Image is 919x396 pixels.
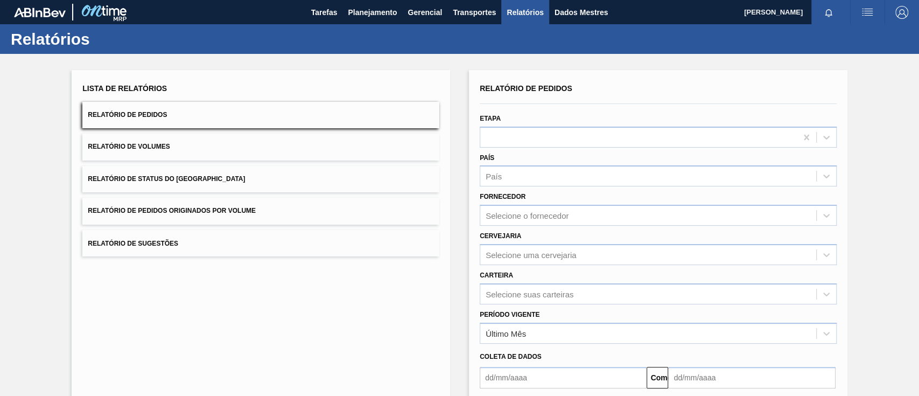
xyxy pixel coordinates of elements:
button: Relatório de Pedidos [82,102,439,128]
font: [PERSON_NAME] [744,8,803,16]
font: Selecione uma cervejaria [486,250,576,259]
font: Comeu [650,373,676,382]
font: Relatório de Sugestões [88,239,178,247]
font: Último Mês [486,329,526,338]
font: Fornecedor [480,193,525,200]
font: Relatório de Pedidos [480,84,572,93]
font: Carteira [480,272,513,279]
button: Notificações [811,5,846,20]
button: Relatório de Status do [GEOGRAPHIC_DATA] [82,166,439,192]
font: Relatórios [507,8,543,17]
font: Período Vigente [480,311,539,318]
img: ações do usuário [861,6,874,19]
input: dd/mm/aaaa [480,367,647,388]
font: Relatório de Status do [GEOGRAPHIC_DATA] [88,175,245,183]
font: Coleta de dados [480,353,542,360]
font: Selecione suas carteiras [486,289,573,298]
button: Comeu [647,367,668,388]
font: Gerencial [408,8,442,17]
font: Relatório de Volumes [88,143,170,151]
button: Relatório de Volumes [82,134,439,160]
button: Relatório de Sugestões [82,230,439,256]
img: TNhmsLtSVTkK8tSr43FrP2fwEKptu5GPRR3wAAAABJRU5ErkJggg== [14,8,66,17]
input: dd/mm/aaaa [668,367,835,388]
button: Relatório de Pedidos Originados por Volume [82,198,439,224]
font: Cervejaria [480,232,521,240]
font: Selecione o fornecedor [486,211,569,220]
font: País [486,172,502,181]
font: Relatórios [11,30,90,48]
font: Etapa [480,115,501,122]
font: Relatório de Pedidos [88,111,167,119]
font: Planejamento [348,8,397,17]
font: País [480,154,494,162]
font: Transportes [453,8,496,17]
font: Relatório de Pedidos Originados por Volume [88,207,256,215]
font: Tarefas [311,8,338,17]
font: Dados Mestres [555,8,608,17]
img: Sair [895,6,908,19]
font: Lista de Relatórios [82,84,167,93]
